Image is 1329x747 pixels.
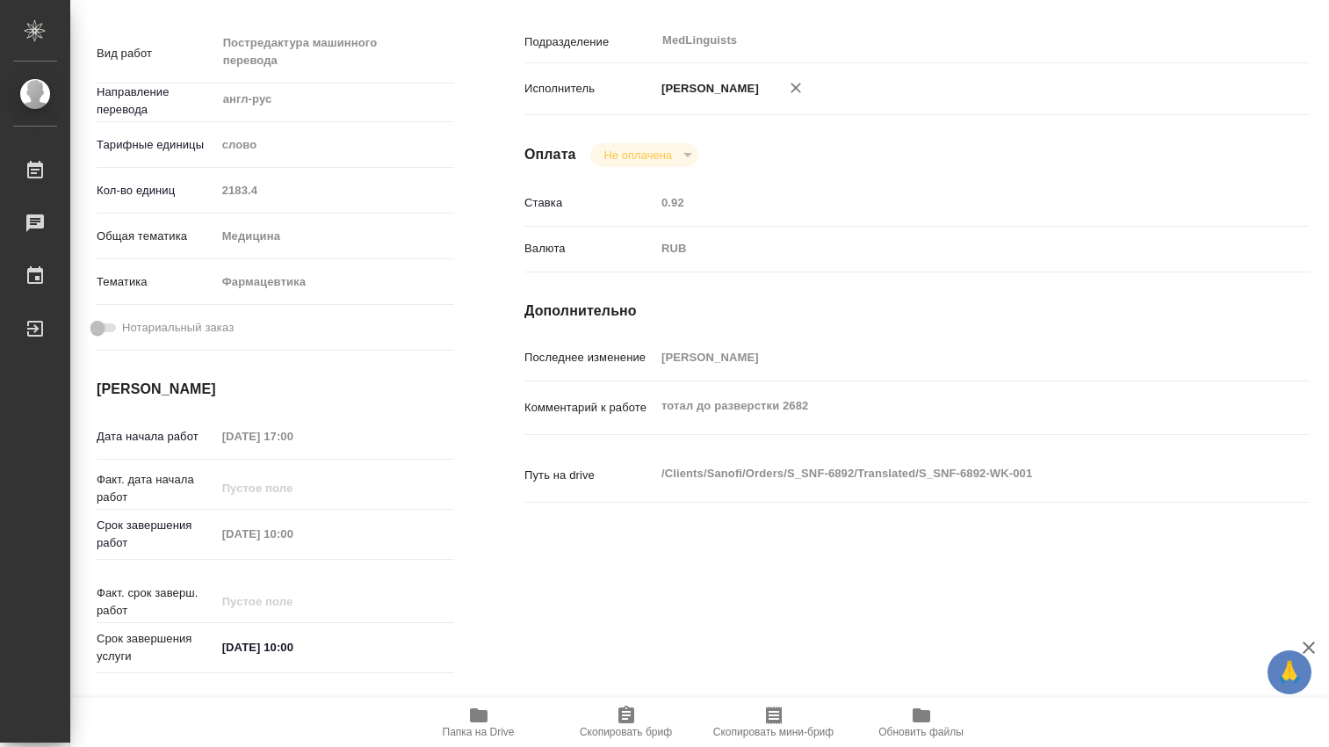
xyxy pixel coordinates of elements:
p: Подразделение [524,33,655,51]
span: Обновить файлы [878,726,964,738]
input: Пустое поле [216,475,370,501]
button: Папка на Drive [405,698,553,747]
p: Путь на drive [524,467,655,484]
h4: Дополнительно [524,301,1310,322]
span: Скопировать мини-бриф [713,726,834,738]
span: Нотариальный заказ [122,319,234,337]
h4: [PERSON_NAME] [97,379,454,400]
p: Последнее изменение [524,349,655,366]
button: Не оплачена [599,148,677,163]
div: RUB [655,234,1245,264]
div: слово [216,130,454,160]
p: Тематика [97,273,216,291]
p: Исполнитель [524,80,655,98]
div: Фармацевтика [216,267,454,297]
span: Папка на Drive [443,726,515,738]
button: Скопировать бриф [553,698,700,747]
p: Факт. срок заверш. работ [97,584,216,620]
p: Тарифные единицы [97,136,216,154]
p: Кол-во единиц [97,182,216,199]
p: Комментарий к работе [524,399,655,417]
p: Ставка [524,194,655,212]
button: 🙏 [1268,650,1311,694]
div: Не оплачена [590,143,698,167]
span: Скопировать бриф [580,726,672,738]
p: Срок завершения работ [97,517,216,552]
input: Пустое поле [216,178,454,203]
input: Пустое поле [216,589,370,614]
p: Дата начала работ [97,428,216,446]
div: Медицина [216,221,454,251]
p: Срок завершения услуги [97,630,216,665]
textarea: /Clients/Sanofi/Orders/S_SNF-6892/Translated/S_SNF-6892-WK-001 [655,459,1245,489]
input: Пустое поле [216,521,370,547]
button: Скопировать мини-бриф [700,698,848,747]
input: Пустое поле [655,190,1245,215]
textarea: тотал до разверстки 2682 [655,391,1245,421]
p: Вид работ [97,45,216,62]
p: Валюта [524,240,655,257]
p: Направление перевода [97,83,216,119]
h4: Оплата [524,144,576,165]
p: Общая тематика [97,228,216,245]
button: Удалить исполнителя [776,69,815,107]
button: Обновить файлы [848,698,995,747]
input: Пустое поле [216,424,370,449]
input: ✎ Введи что-нибудь [216,635,370,660]
input: Пустое поле [655,344,1245,370]
p: Факт. дата начала работ [97,471,216,506]
span: 🙏 [1275,654,1304,691]
p: [PERSON_NAME] [655,80,759,98]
